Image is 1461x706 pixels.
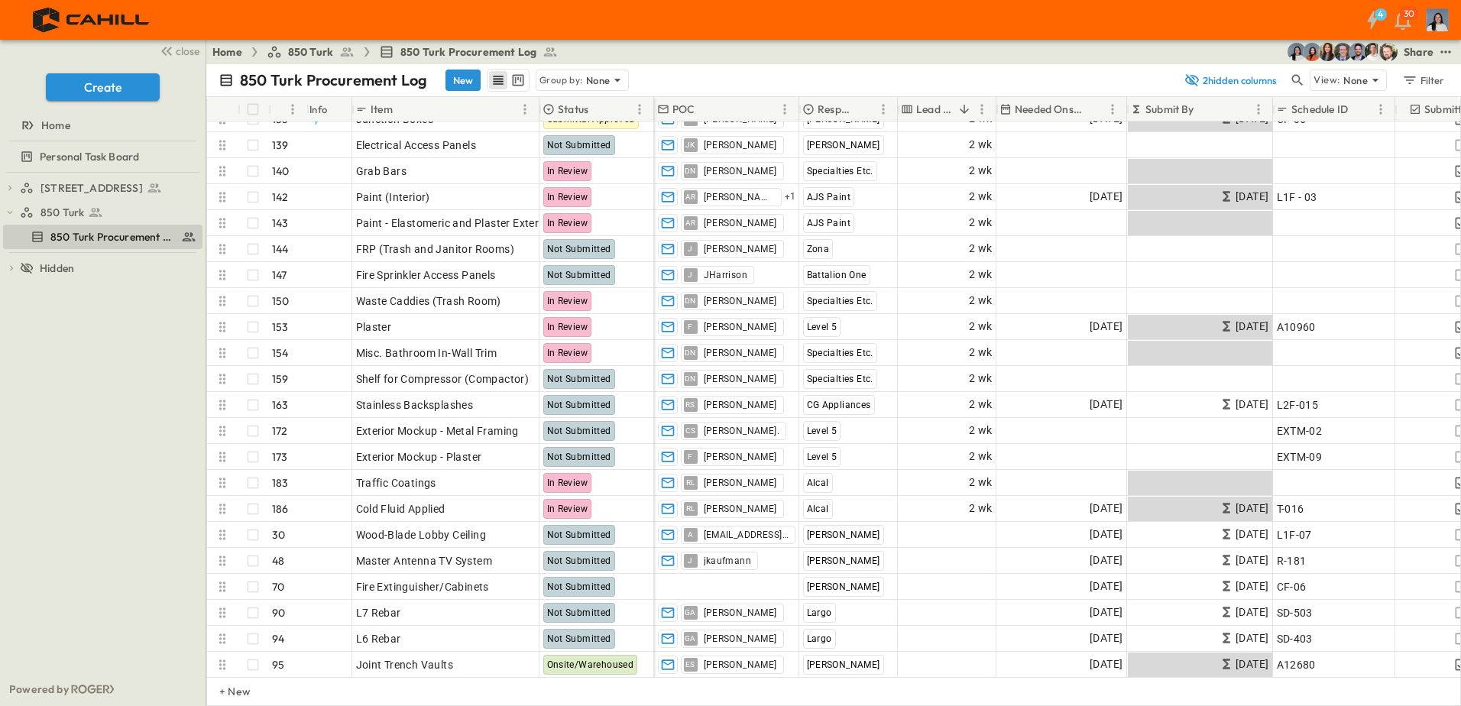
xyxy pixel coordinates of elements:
[547,166,588,176] span: In Review
[547,140,611,151] span: Not Submitted
[818,102,854,117] p: Responsible Contractor
[1426,8,1449,31] img: Profile Picture
[688,274,692,275] span: J
[1175,70,1285,91] button: 2hidden columns
[272,215,289,231] p: 143
[685,352,696,353] span: DN
[272,164,290,179] p: 140
[685,404,695,405] span: RS
[154,40,202,61] button: close
[272,293,290,309] p: 150
[356,241,515,257] span: FRP (Trash and Janitor Rooms)
[1090,526,1122,543] span: [DATE]
[1277,605,1313,620] span: SD-503
[1277,397,1319,413] span: L2F-015
[1015,102,1084,117] p: Needed Onsite
[1404,8,1414,20] p: 30
[272,579,284,594] p: 70
[807,296,873,306] span: Specialties Etc.
[973,100,991,118] button: Menu
[704,139,777,151] span: [PERSON_NAME]
[558,102,588,117] p: Status
[547,270,611,280] span: Not Submitted
[3,225,202,249] div: 850 Turk Procurement Logtest
[268,97,306,121] div: #
[1378,8,1383,21] h6: 4
[1357,6,1388,34] button: 4
[969,214,993,232] span: 2 wk
[356,397,474,413] span: Stainless Backsplashes
[240,70,427,91] p: 850 Turk Procurement Log
[704,659,777,671] span: [PERSON_NAME]
[969,422,993,439] span: 2 wk
[704,633,777,645] span: [PERSON_NAME]
[547,633,611,644] span: Not Submitted
[698,101,715,118] button: Sort
[18,4,166,36] img: 4f72bfc4efa7236828875bac24094a5ddb05241e32d018417354e964050affa1.png
[212,44,567,60] nav: breadcrumbs
[1351,101,1368,118] button: Sort
[547,581,611,592] span: Not Submitted
[1404,44,1433,60] div: Share
[807,426,837,436] span: Level 5
[539,73,583,88] p: Group by:
[547,192,588,202] span: In Review
[356,215,552,231] span: Paint - Elastomeric and Plaster Exterior
[3,226,199,248] a: 850 Turk Procurement Log
[1277,631,1313,646] span: SD-403
[969,474,993,491] span: 2 wk
[807,166,873,176] span: Specialties Etc.
[685,664,695,665] span: ES
[274,101,291,118] button: Sort
[356,579,489,594] span: Fire Extinguisher/Cabinets
[807,322,837,332] span: Level 5
[704,373,777,385] span: [PERSON_NAME]
[785,189,796,205] span: + 1
[1090,604,1122,621] span: [DATE]
[1090,552,1122,569] span: [DATE]
[874,100,892,118] button: Menu
[356,319,392,335] span: Plaster
[1314,72,1340,89] p: View:
[1277,553,1307,568] span: R-181
[547,296,588,306] span: In Review
[969,136,993,154] span: 2 wk
[1277,579,1307,594] span: CF-06
[272,631,284,646] p: 94
[356,345,497,361] span: Misc. Bathroom In-Wall Trim
[306,97,352,121] div: Info
[288,44,333,60] span: 850 Turk
[969,344,993,361] span: 2 wk
[400,44,536,60] span: 850 Turk Procurement Log
[704,529,789,541] span: [EMAIL_ADDRESS][DOMAIN_NAME]
[807,140,880,151] span: [PERSON_NAME]
[807,374,873,384] span: Specialties Etc.
[1277,527,1312,542] span: L1F-07
[272,138,289,153] p: 139
[704,191,775,203] span: [PERSON_NAME]
[356,527,487,542] span: Wood-Blade Lobby Ceiling
[1145,102,1194,117] p: Submit By
[50,229,175,245] span: 850 Turk Procurement Log
[685,300,696,301] span: DN
[40,149,139,164] span: Personal Task Board
[379,44,558,60] a: 850 Turk Procurement Log
[685,196,696,197] span: AR
[688,560,692,561] span: J
[1249,100,1268,118] button: Menu
[688,456,692,457] span: F
[807,529,880,540] span: [PERSON_NAME]
[1090,396,1122,413] span: [DATE]
[704,217,777,229] span: [PERSON_NAME]
[1090,630,1122,647] span: [DATE]
[807,348,873,358] span: Specialties Etc.
[704,607,777,619] span: [PERSON_NAME]
[356,501,445,517] span: Cold Fluid Applied
[1277,189,1317,205] span: L1F - 03
[356,553,493,568] span: Master Antenna TV System
[807,555,880,566] span: [PERSON_NAME]
[969,162,993,180] span: 2 wk
[704,295,777,307] span: [PERSON_NAME]
[547,529,611,540] span: Not Submitted
[272,475,289,491] p: 183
